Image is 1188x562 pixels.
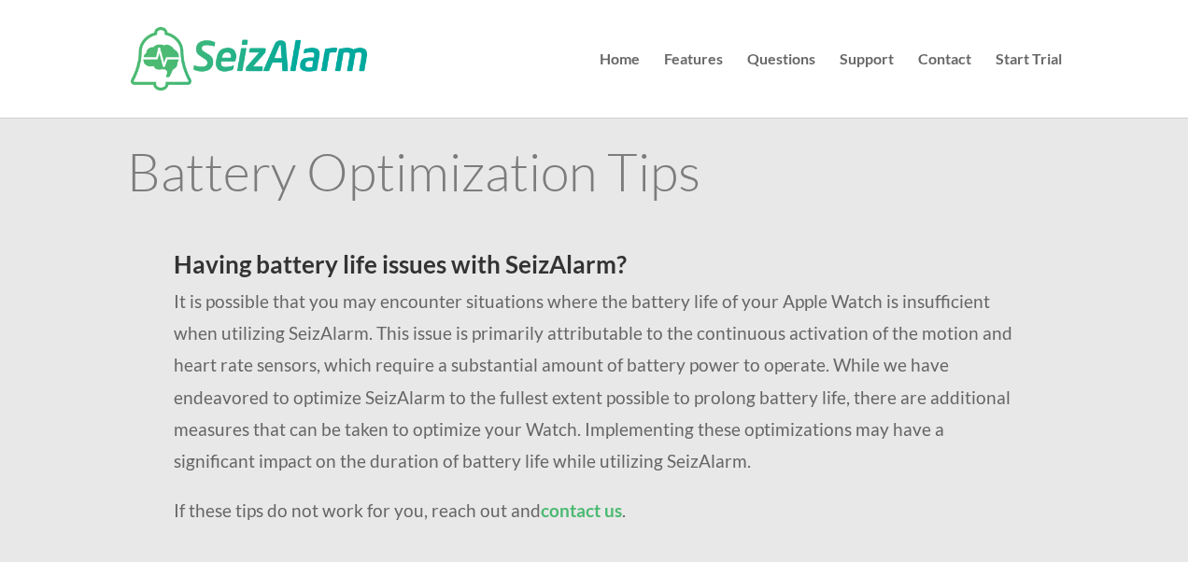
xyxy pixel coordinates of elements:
[127,145,1062,206] h1: Battery Optimization Tips
[541,499,622,521] a: contact us
[664,52,723,118] a: Features
[840,52,894,118] a: Support
[1022,489,1167,541] iframe: Help widget launcher
[747,52,815,118] a: Questions
[174,252,1015,286] h2: Having battery life issues with SeizAlarm?
[131,27,367,91] img: SeizAlarm
[996,52,1062,118] a: Start Trial
[918,52,971,118] a: Contact
[174,495,1015,527] p: If these tips do not work for you, reach out and .
[174,290,1012,471] span: It is possible that you may encounter situations where the battery life of your Apple Watch is in...
[600,52,640,118] a: Home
